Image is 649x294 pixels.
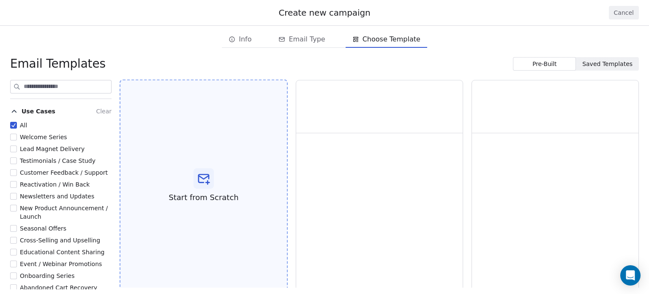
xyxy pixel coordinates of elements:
[20,237,100,244] span: Cross-Selling and Upselling
[96,106,112,116] button: Clear
[10,192,17,201] button: Newsletters and Updates
[289,34,325,44] span: Email Type
[20,122,27,129] span: All
[22,107,55,115] span: Use Cases
[10,236,17,245] button: Cross-Selling and Upselling
[10,180,17,189] button: Reactivation / Win Back
[20,157,95,164] span: Testimonials / Case Study
[96,108,112,115] span: Clear
[10,260,17,268] button: Event / Webinar Promotions
[10,248,17,256] button: Educational Content Sharing
[10,145,17,153] button: Lead Magnet Delivery
[20,181,90,188] span: Reactivation / Win Back
[169,192,238,203] span: Start from Scratch
[10,224,17,233] button: Seasonal Offers
[582,60,633,69] span: Saved Templates
[20,284,97,291] span: Abandoned Cart Recovery
[20,205,108,220] span: New Product Announcement / Launch
[239,34,251,44] span: Info
[20,169,108,176] span: Customer Feedback / Support
[222,31,427,48] div: email creation steps
[10,157,17,165] button: Testimonials / Case Study
[20,225,66,232] span: Seasonal Offers
[10,204,17,212] button: New Product Announcement / Launch
[609,6,639,19] button: Cancel
[10,283,17,292] button: Abandoned Cart Recovery
[10,7,639,19] div: Create new campaign
[20,193,94,200] span: Newsletters and Updates
[620,265,641,286] div: Open Intercom Messenger
[20,146,85,152] span: Lead Magnet Delivery
[10,168,17,177] button: Customer Feedback / Support
[363,34,420,44] span: Choose Template
[20,249,105,256] span: Educational Content Sharing
[20,134,67,140] span: Welcome Series
[10,133,17,141] button: Welcome Series
[20,261,102,267] span: Event / Webinar Promotions
[20,272,74,279] span: Onboarding Series
[10,56,106,71] span: Email Templates
[10,121,17,129] button: All
[10,104,112,121] button: Use CasesClear
[10,272,17,280] button: Onboarding Series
